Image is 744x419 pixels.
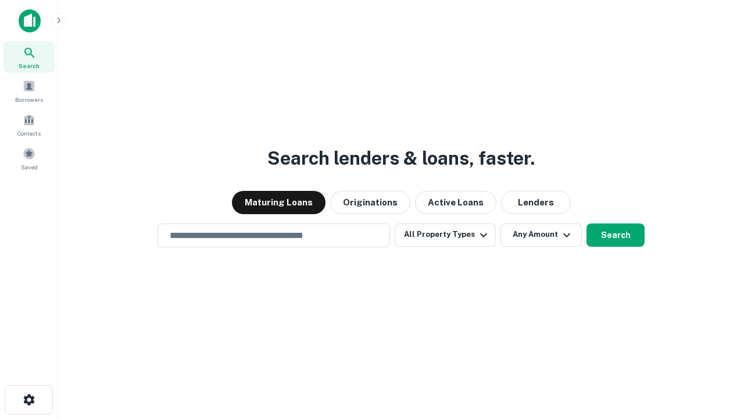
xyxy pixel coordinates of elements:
[267,144,535,172] h3: Search lenders & loans, faster.
[686,289,744,345] iframe: Chat Widget
[330,191,410,214] button: Originations
[500,223,582,247] button: Any Amount
[501,191,571,214] button: Lenders
[415,191,496,214] button: Active Loans
[232,191,325,214] button: Maturing Loans
[3,41,55,73] a: Search
[17,129,41,138] span: Contacts
[21,162,38,172] span: Saved
[19,61,40,70] span: Search
[3,75,55,106] a: Borrowers
[586,223,645,247] button: Search
[19,9,41,33] img: capitalize-icon.png
[395,223,496,247] button: All Property Types
[3,143,55,174] a: Saved
[3,109,55,140] a: Contacts
[15,95,43,104] span: Borrowers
